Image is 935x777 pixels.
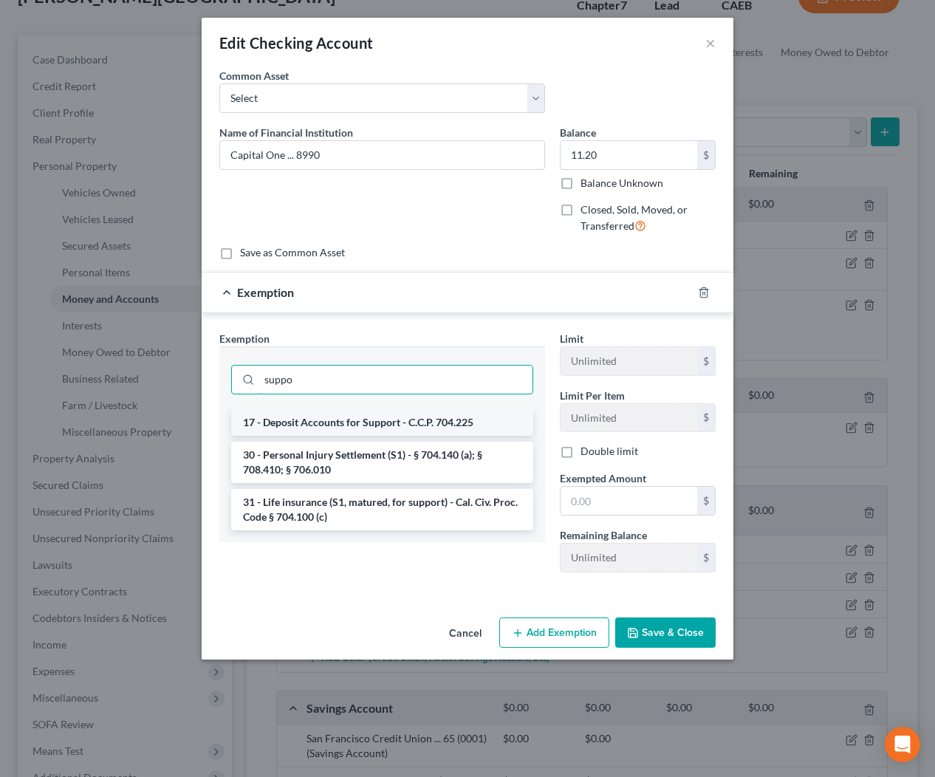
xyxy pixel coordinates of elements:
[580,203,688,232] span: Closed, Sold, Moved, or Transferred
[231,489,533,530] li: 31 - Life insurance (S1, matured, for support) - Cal. Civ. Proc. Code § 704.100 (c)
[219,126,353,139] span: Name of Financial Institution
[219,32,373,53] div: Edit Checking Account
[437,619,493,648] button: Cancel
[697,404,715,432] div: $
[561,487,697,515] input: 0.00
[580,444,638,459] label: Double limit
[697,544,715,572] div: $
[219,68,289,83] label: Common Asset
[237,285,294,299] span: Exemption
[561,404,697,432] input: --
[560,388,625,403] label: Limit Per Item
[697,487,715,515] div: $
[560,125,596,140] label: Balance
[697,141,715,169] div: $
[580,176,663,191] label: Balance Unknown
[240,245,345,260] label: Save as Common Asset
[219,332,270,345] span: Exemption
[231,442,533,483] li: 30 - Personal Injury Settlement (S1) - § 704.140 (a); § 708.410; § 706.010
[561,544,697,572] input: --
[560,332,583,345] span: Limit
[705,34,716,52] button: ×
[560,527,647,543] label: Remaining Balance
[560,472,646,485] span: Exempted Amount
[885,727,920,762] div: Open Intercom Messenger
[220,141,544,169] input: Enter name...
[231,409,533,436] li: 17 - Deposit Accounts for Support - C.C.P. 704.225
[697,347,715,375] div: $
[499,617,609,648] button: Add Exemption
[561,141,697,169] input: 0.00
[615,617,716,648] button: Save & Close
[259,366,532,394] input: Search exemption rules...
[561,347,697,375] input: --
